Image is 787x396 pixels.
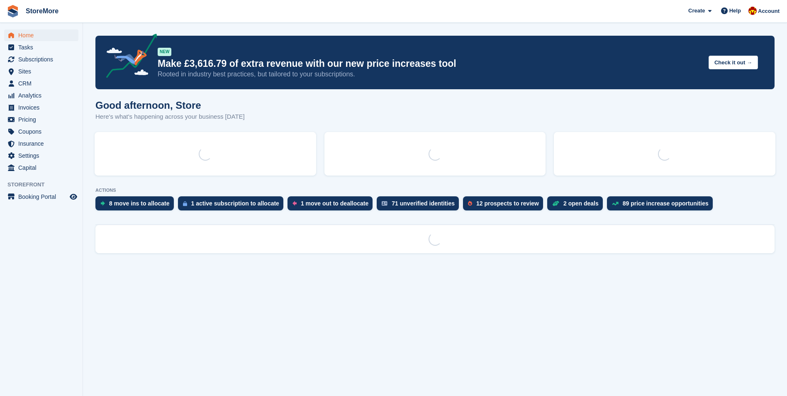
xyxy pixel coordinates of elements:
[4,162,78,174] a: menu
[688,7,705,15] span: Create
[158,70,702,79] p: Rooted in industry best practices, but tailored to your subscriptions.
[382,201,387,206] img: verify_identity-adf6edd0f0f0b5bbfe63781bf79b02c33cf7c696d77639b501bdc392416b5a36.svg
[100,201,105,206] img: move_ins_to_allocate_icon-fdf77a2bb77ea45bf5b3d319d69a93e2d87916cf1d5bf7949dd705db3b84f3ca.svg
[4,150,78,161] a: menu
[18,90,68,101] span: Analytics
[729,7,741,15] span: Help
[68,192,78,202] a: Preview store
[4,42,78,53] a: menu
[18,150,68,161] span: Settings
[18,78,68,89] span: CRM
[468,201,472,206] img: prospect-51fa495bee0391a8d652442698ab0144808aea92771e9ea1ae160a38d050c398.svg
[463,196,547,215] a: 12 prospects to review
[4,102,78,113] a: menu
[18,114,68,125] span: Pricing
[95,188,775,193] p: ACTIONS
[4,114,78,125] a: menu
[4,138,78,149] a: menu
[95,196,178,215] a: 8 move ins to allocate
[7,181,83,189] span: Storefront
[158,48,171,56] div: NEW
[4,126,78,137] a: menu
[109,200,170,207] div: 8 move ins to allocate
[99,34,157,81] img: price-adjustments-announcement-icon-8257ccfd72463d97f412b2fc003d46551f7dbcb40ab6d574587a9cd5c0d94...
[607,196,717,215] a: 89 price increase opportunities
[623,200,709,207] div: 89 price increase opportunities
[288,196,377,215] a: 1 move out to deallocate
[18,102,68,113] span: Invoices
[183,201,187,206] img: active_subscription_to_allocate_icon-d502201f5373d7db506a760aba3b589e785aa758c864c3986d89f69b8ff3...
[377,196,463,215] a: 71 unverified identities
[547,196,607,215] a: 2 open deals
[95,112,245,122] p: Here's what's happening across your business [DATE]
[18,162,68,174] span: Capital
[301,200,368,207] div: 1 move out to deallocate
[709,56,758,69] button: Check it out →
[748,7,757,15] img: Store More Team
[18,191,68,203] span: Booking Portal
[18,126,68,137] span: Coupons
[292,201,297,206] img: move_outs_to_deallocate_icon-f764333ba52eb49d3ac5e1228854f67142a1ed5810a6f6cc68b1a99e826820c5.svg
[758,7,780,15] span: Account
[4,90,78,101] a: menu
[392,200,455,207] div: 71 unverified identities
[7,5,19,17] img: stora-icon-8386f47178a22dfd0bd8f6a31ec36ba5ce8667c1dd55bd0f319d3a0aa187defe.svg
[4,66,78,77] a: menu
[4,191,78,203] a: menu
[4,29,78,41] a: menu
[18,29,68,41] span: Home
[4,78,78,89] a: menu
[18,138,68,149] span: Insurance
[552,200,559,206] img: deal-1b604bf984904fb50ccaf53a9ad4b4a5d6e5aea283cecdc64d6e3604feb123c2.svg
[178,196,288,215] a: 1 active subscription to allocate
[22,4,62,18] a: StoreMore
[18,54,68,65] span: Subscriptions
[563,200,599,207] div: 2 open deals
[476,200,539,207] div: 12 prospects to review
[612,202,619,205] img: price_increase_opportunities-93ffe204e8149a01c8c9dc8f82e8f89637d9d84a8eef4429ea346261dce0b2c0.svg
[191,200,279,207] div: 1 active subscription to allocate
[18,42,68,53] span: Tasks
[95,100,245,111] h1: Good afternoon, Store
[4,54,78,65] a: menu
[158,58,702,70] p: Make £3,616.79 of extra revenue with our new price increases tool
[18,66,68,77] span: Sites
